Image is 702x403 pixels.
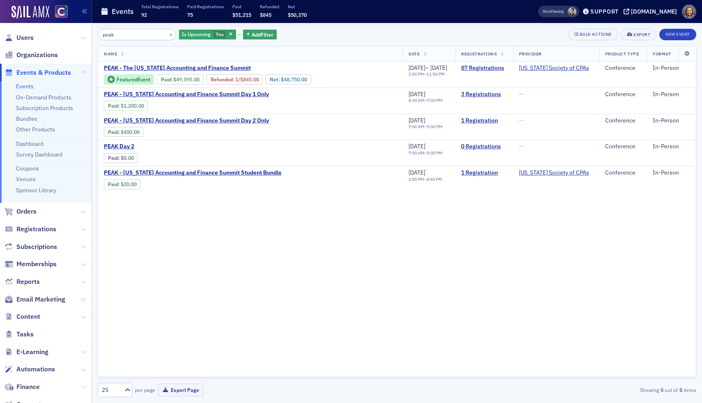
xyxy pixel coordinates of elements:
button: AddFilter [243,30,277,40]
div: Support [590,8,619,15]
span: 92 [141,12,147,18]
span: Subscriptions [16,242,57,251]
button: Bulk Actions [568,29,618,40]
a: Venues [16,175,36,183]
span: $51,215 [232,12,251,18]
div: In-Person [653,143,690,150]
span: Date [408,51,420,57]
a: 87 Registrations [461,64,507,72]
div: – [408,124,443,129]
div: Paid: 2 - $2000 [104,180,140,189]
a: PEAK Day 2 [104,143,242,150]
span: PEAK - Colorado Accounting and Finance Summit Day 1 Only [104,91,269,98]
span: [DATE] [408,143,425,150]
a: Events & Products [5,68,71,77]
a: PEAK - [US_STATE] Accounting and Finance Summit Day 2 Only [104,117,269,124]
a: Email Marketing [5,295,65,304]
span: Tasks [16,330,34,339]
span: — [519,143,523,150]
a: Subscription Products [16,104,73,112]
span: Memberships [16,260,57,269]
button: [DOMAIN_NAME] [624,9,680,14]
div: Conference [605,91,641,98]
span: Reports [16,277,40,286]
a: Other Products [16,126,55,133]
div: – [408,150,443,156]
strong: 5 [659,386,665,394]
time: 5:00 PM [427,150,443,156]
a: PEAK - [US_STATE] Accounting and Finance Summit Day 1 Only [104,91,269,98]
input: Search… [98,29,176,40]
span: Email Marketing [16,295,65,304]
div: In-Person [653,117,690,124]
time: 8:30 AM [408,97,424,103]
p: Paid Registrations [187,4,224,9]
span: PEAK - Colorado Accounting and Finance Summit Day 2 Only [104,117,269,124]
span: Viewing [543,9,564,14]
span: $845 [260,12,271,18]
div: Yes [179,30,236,40]
a: Registrations [5,225,56,234]
a: Tasks [5,330,34,339]
span: E-Learning [16,348,48,357]
time: 11:50 PM [427,71,445,77]
div: – [408,177,442,182]
div: 25 [102,386,120,394]
div: Bulk Actions [580,32,612,37]
a: Finance [5,382,40,391]
div: Conference [605,143,641,150]
a: Refunded [211,76,233,83]
h1: Events [112,7,134,16]
a: Orders [5,207,37,216]
span: Product Type [605,51,639,57]
a: Paid [108,155,118,161]
a: Paid [108,129,118,135]
p: Paid [232,4,251,9]
span: [DATE] [408,117,425,124]
div: Paid: 132 - $4959500 [157,74,204,84]
a: 3 Registrations [461,91,507,98]
button: New Event [659,29,696,40]
a: Paid [161,76,171,83]
span: Profile [682,5,696,19]
a: Paid [108,181,118,187]
a: Automations [5,365,55,374]
a: Organizations [5,51,58,60]
span: : [211,76,235,83]
label: per page [135,386,155,394]
button: Export Page [158,384,204,396]
span: Content [16,312,40,321]
span: Events & Products [16,68,71,77]
span: $1,200.00 [121,103,144,109]
a: [US_STATE] Society of CPAs [519,169,589,177]
a: On-Demand Products [16,94,71,101]
a: Survey Dashboard [16,151,62,158]
span: Colorado Society of CPAs [519,64,589,72]
div: Conference [605,117,641,124]
button: × [167,30,175,38]
span: : [161,76,174,83]
span: — [519,117,523,124]
a: New Event [659,30,696,37]
span: $49,595.00 [173,76,200,83]
span: Registrations [461,51,497,57]
span: [DATE] [408,169,425,176]
button: Export [621,29,656,40]
span: Registrations [16,225,56,234]
span: [DATE] [408,64,425,71]
strong: 5 [678,386,684,394]
time: 4:45 PM [427,176,442,182]
div: Conference [605,169,641,177]
div: Paid: 6 - $120000 [104,101,148,111]
span: Users [16,33,34,42]
span: Finance [16,382,40,391]
span: $400.00 [121,129,140,135]
span: Name [104,51,117,57]
span: Pamela Galey-Coleman [568,7,576,16]
a: 1 Registration [461,169,507,177]
span: : [108,155,121,161]
a: View Homepage [49,5,68,19]
time: 1:00 PM [408,71,424,77]
div: Export [633,32,650,37]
